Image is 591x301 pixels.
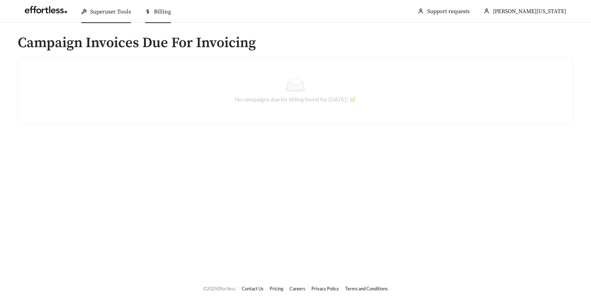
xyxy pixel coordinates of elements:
span: Superuser Tools [90,8,131,15]
a: Terms and Conditions [345,286,388,291]
div: No campaigns due for billing found for [DATE]! 🥳 [27,95,564,104]
a: Contact Us [242,286,264,291]
span: © 2025 Effortless [203,286,236,291]
span: Billing [154,8,171,15]
a: Support requests [427,8,470,15]
a: Pricing [270,286,283,291]
span: [PERSON_NAME][US_STATE] [493,8,566,15]
a: Careers [289,286,305,291]
a: Privacy Policy [311,286,339,291]
h2: Campaign Invoices Due For Invoicing [18,35,573,51]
